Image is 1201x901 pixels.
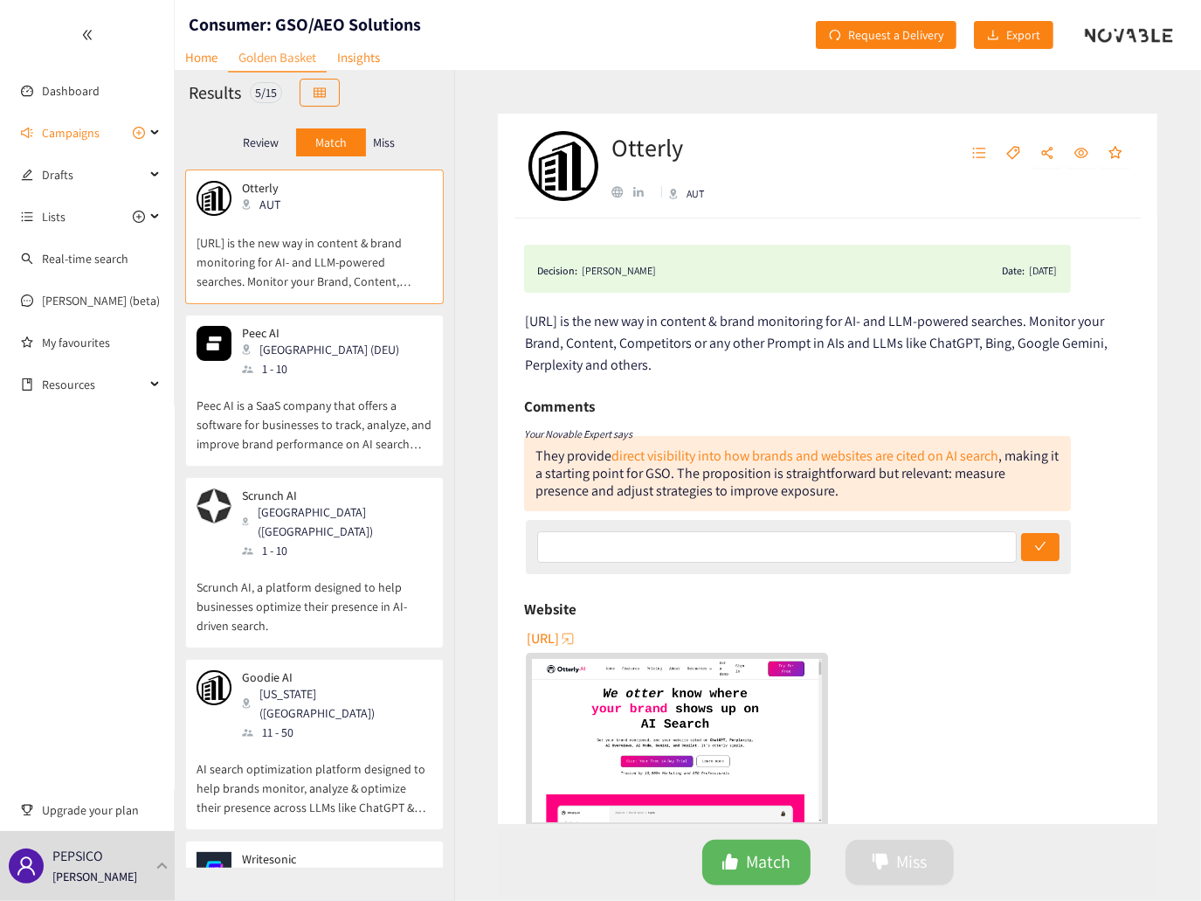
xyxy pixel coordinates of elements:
p: Scrunch AI [242,489,420,502]
p: Otterly [242,181,312,195]
p: Peec AI is a SaaS company that offers a software for businesses to track, analyze, and improve br... [197,378,432,454]
button: share-alt [1032,140,1063,168]
span: tag [1006,146,1020,162]
span: plus-circle [133,127,145,139]
span: edit [21,169,33,181]
a: My favourites [42,325,161,360]
a: direct visibility into how brands and websites are cited on AI search [611,447,998,465]
button: likeMatch [702,840,811,885]
a: Golden Basket [228,44,327,73]
div: They provide , making it a starting point for GSO. The proposition is straightforward but relevan... [524,436,1071,511]
p: Peec AI [242,326,399,340]
button: table [300,79,340,107]
img: Snapshot of the company's website [197,181,231,216]
p: [URL] is the new way in content & brand monitoring for AI- and LLM-powered searches. Monitor your... [197,216,432,291]
p: AI search optimization platform designed to help brands monitor, analyze & optimize their presenc... [197,742,432,817]
div: 11 - 50 [242,723,431,742]
button: downloadExport [974,21,1053,49]
span: Match [746,849,790,876]
span: [URL] [527,627,559,649]
div: [GEOGRAPHIC_DATA] (DEU) [242,340,410,359]
span: Decision: [537,262,577,280]
div: [GEOGRAPHIC_DATA] ([GEOGRAPHIC_DATA]) [242,502,431,541]
a: website [532,659,823,822]
a: Insights [327,44,390,71]
span: sound [21,127,33,139]
span: Request a Delivery [848,25,943,45]
span: double-left [81,29,93,41]
span: Drafts [42,157,145,192]
button: check [1021,533,1060,561]
span: unordered-list [972,146,986,162]
button: unordered-list [963,140,995,168]
img: Snapshot of the company's website [197,489,231,523]
span: plus-circle [133,211,145,223]
button: [URL] [527,625,576,653]
a: [PERSON_NAME] (beta) [42,293,160,308]
div: AUT [669,186,739,202]
div: [DATE] [1030,262,1058,280]
h6: Comments [524,393,595,419]
p: Writesonic [242,852,420,866]
span: check [1034,540,1046,554]
img: Company Logo [528,131,598,201]
div: 1 - 10 [242,359,410,378]
div: [US_STATE] ([GEOGRAPHIC_DATA]) [242,684,431,723]
img: Snapshot of the Company's website [532,659,823,822]
h2: Otterly [611,130,739,165]
i: Your Novable Expert says [524,427,632,440]
span: trophy [21,804,33,816]
h2: Results [189,80,241,105]
p: Review [243,135,279,149]
span: Miss [896,849,927,876]
div: [PERSON_NAME] [582,262,656,280]
span: Date: [1003,262,1025,280]
span: like [721,853,739,873]
button: star [1100,140,1131,168]
p: PEPSICO [52,845,103,867]
span: unordered-list [21,211,33,223]
iframe: Chat Widget [1114,817,1201,901]
span: dislike [872,853,889,873]
p: [PERSON_NAME] [52,867,137,886]
span: star [1108,146,1122,162]
a: linkedin [633,187,654,198]
a: Home [175,44,228,71]
span: Upgrade your plan [42,793,161,828]
span: Export [1006,25,1040,45]
a: Dashboard [42,83,100,99]
p: Scrunch AI, a platform designed to help businesses optimize their presence in AI-driven search. [197,560,432,635]
span: Campaigns [42,115,100,150]
span: user [16,856,37,877]
p: Goodie AI [242,670,420,684]
button: eye [1066,140,1097,168]
img: Snapshot of the company's website [197,852,231,887]
span: redo [829,29,841,43]
div: AUT [242,195,322,214]
div: 5 / 15 [250,82,282,103]
span: share-alt [1040,146,1054,162]
span: eye [1074,146,1088,162]
a: Real-time search [42,251,128,267]
span: Lists [42,199,66,234]
p: Miss [373,135,395,149]
span: download [987,29,999,43]
button: dislikeMiss [846,840,954,885]
h6: Website [524,596,576,622]
img: Snapshot of the company's website [197,670,231,705]
div: 1 - 10 [242,541,431,560]
button: redoRequest a Delivery [816,21,956,49]
span: table [314,87,326,100]
span: [URL] is the new way in content & brand monitoring for AI- and LLM-powered searches. Monitor your... [526,312,1108,374]
a: website [611,186,633,198]
p: Match [315,135,347,149]
h1: Consumer: GSO/AEO Solutions [189,12,421,37]
span: Resources [42,367,145,402]
img: Snapshot of the company's website [197,326,231,361]
button: tag [997,140,1029,168]
span: book [21,378,33,391]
